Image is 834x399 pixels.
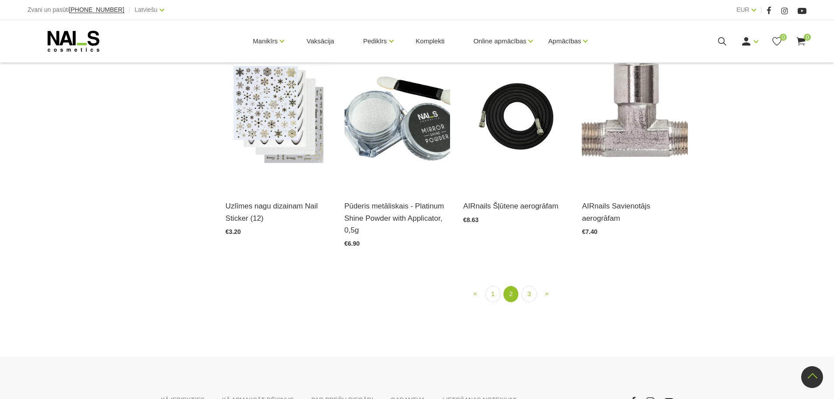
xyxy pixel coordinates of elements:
div: Zvani un pasūti [28,4,124,15]
a: Manikīrs [253,24,278,59]
span: | [129,4,130,15]
span: [PHONE_NUMBER] [69,6,124,13]
a: [PHONE_NUMBER] [69,7,124,13]
a: 0 [771,36,782,47]
a: EUR [736,4,750,15]
a: AIRnails Savienotājs aerogrāfam [582,200,687,224]
a: 2 [503,286,518,302]
span: 0 [780,34,787,41]
img: Augstas kvalitātes, metāliskā spoguļefekta dizaina pūderis lieliskam spīdumam. Šobrīd aktuāls spi... [345,44,450,189]
a: Vaksācija [299,20,341,62]
a: Online apmācības [473,24,526,59]
span: | [760,4,762,15]
a: 3 [521,286,536,302]
span: €8.63 [463,216,479,223]
a: Komplekti [409,20,452,62]
span: « [473,290,477,297]
span: €3.20 [225,228,241,235]
span: €7.40 [582,228,597,235]
a: 1 [486,286,500,302]
a: AIRnails Šļūtene aerogrāfam [463,200,569,212]
nav: catalog-product-list [225,286,806,302]
a: Next [540,286,554,301]
a: 0 [795,36,806,47]
a: Pedikīrs [363,24,387,59]
span: » [545,290,549,297]
a: Uzlīmes nagu dizainam Nail Sticker (12) [225,200,331,224]
span: €6.90 [345,240,360,247]
img: Description [582,44,687,189]
a: Previous [468,286,482,301]
img: Uzlīmes nagu dizainam Nail Sticker... [225,44,331,189]
a: Pūderis metāliskais - Platinum Shine Powder with Applicator, 0,5g [345,200,450,236]
img: Description [463,44,569,189]
span: 0 [804,34,811,41]
a: Apmācības [548,24,581,59]
a: Latviešu [135,4,158,15]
